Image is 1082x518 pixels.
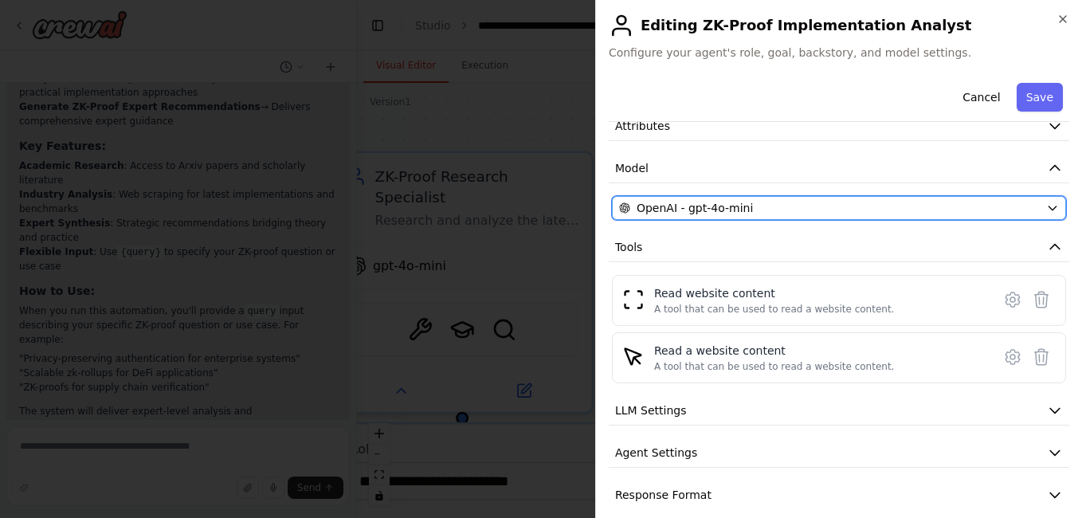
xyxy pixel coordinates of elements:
[654,303,895,316] div: A tool that can be used to read a website content.
[609,45,1069,61] span: Configure your agent's role, goal, backstory, and model settings.
[615,445,697,461] span: Agent Settings
[637,200,753,216] span: OpenAI - gpt-4o-mini
[609,154,1069,183] button: Model
[609,396,1069,426] button: LLM Settings
[615,239,643,255] span: Tools
[622,346,645,368] img: ScrapeElementFromWebsiteTool
[1027,285,1056,314] button: Delete tool
[998,285,1027,314] button: Configure tool
[609,112,1069,141] button: Attributes
[1017,83,1063,112] button: Save
[609,438,1069,468] button: Agent Settings
[953,83,1009,112] button: Cancel
[609,481,1069,510] button: Response Format
[609,13,1069,38] h2: Editing ZK-Proof Implementation Analyst
[609,233,1069,262] button: Tools
[612,196,1066,220] button: OpenAI - gpt-4o-mini
[615,118,670,134] span: Attributes
[615,402,687,418] span: LLM Settings
[654,285,895,301] div: Read website content
[615,487,712,503] span: Response Format
[654,360,895,373] div: A tool that can be used to read a website content.
[622,288,645,311] img: ScrapeWebsiteTool
[1027,343,1056,371] button: Delete tool
[654,343,895,359] div: Read a website content
[998,343,1027,371] button: Configure tool
[615,160,649,176] span: Model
